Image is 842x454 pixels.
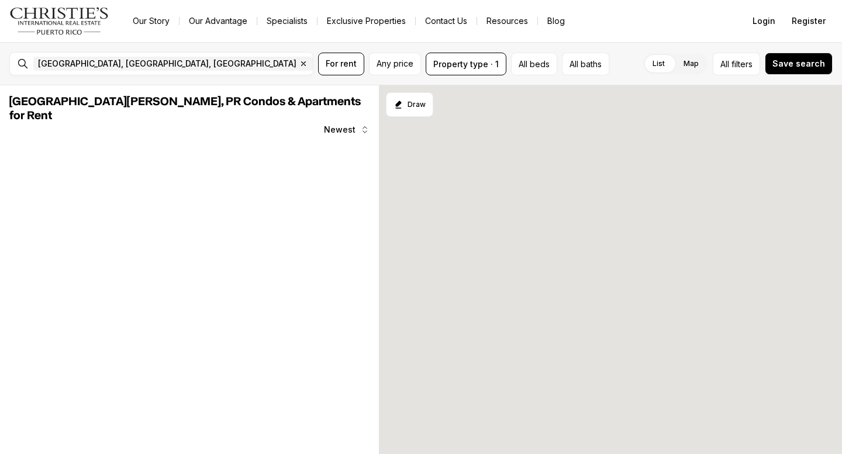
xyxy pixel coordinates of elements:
[377,59,413,68] span: Any price
[792,16,826,26] span: Register
[538,13,574,29] a: Blog
[785,9,833,33] button: Register
[324,125,356,134] span: Newest
[369,53,421,75] button: Any price
[317,118,377,141] button: Newest
[753,16,775,26] span: Login
[746,9,782,33] button: Login
[9,96,361,122] span: [GEOGRAPHIC_DATA][PERSON_NAME], PR Condos & Apartments for Rent
[9,7,109,35] img: logo
[772,59,825,68] span: Save search
[180,13,257,29] a: Our Advantage
[318,13,415,29] a: Exclusive Properties
[416,13,477,29] button: Contact Us
[38,59,296,68] span: [GEOGRAPHIC_DATA], [GEOGRAPHIC_DATA], [GEOGRAPHIC_DATA]
[511,53,557,75] button: All beds
[257,13,317,29] a: Specialists
[326,59,357,68] span: For rent
[318,53,364,75] button: For rent
[477,13,537,29] a: Resources
[386,92,433,117] button: Start drawing
[123,13,179,29] a: Our Story
[720,58,729,70] span: All
[713,53,760,75] button: Allfilters
[426,53,506,75] button: Property type · 1
[674,53,708,74] label: Map
[731,58,753,70] span: filters
[765,53,833,75] button: Save search
[562,53,609,75] button: All baths
[643,53,674,74] label: List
